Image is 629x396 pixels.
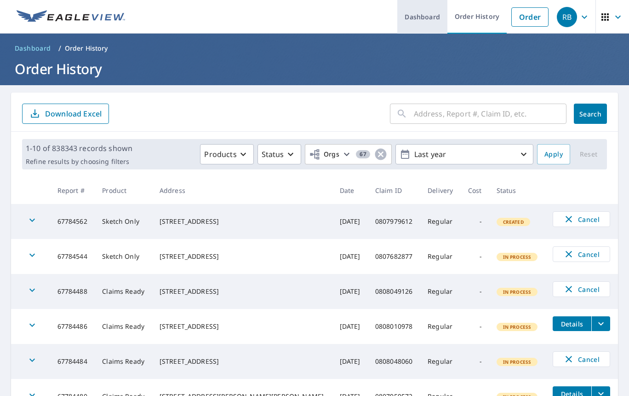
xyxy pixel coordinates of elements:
nav: breadcrumb [11,41,618,56]
td: 0808048060 [368,344,420,379]
button: Cancel [553,281,610,297]
li: / [58,43,61,54]
th: Date [332,177,368,204]
td: 0808010978 [368,309,420,344]
td: 67784562 [50,204,95,239]
span: Orgs [309,149,340,160]
span: In Process [497,289,537,295]
h1: Order History [11,59,618,78]
td: Sketch Only [95,239,152,274]
span: Apply [544,149,563,160]
button: Cancel [553,351,610,367]
td: - [461,274,489,309]
a: Dashboard [11,41,55,56]
span: Details [558,320,586,328]
span: In Process [497,359,537,365]
span: Cancel [562,249,600,260]
th: Address [152,177,332,204]
td: 67784544 [50,239,95,274]
button: filesDropdownBtn-67784486 [591,316,610,331]
td: [DATE] [332,344,368,379]
span: Cancel [562,214,600,225]
span: In Process [497,324,537,330]
button: detailsBtn-67784486 [553,316,591,331]
span: 67 [356,151,370,157]
span: In Process [497,254,537,260]
td: [DATE] [332,309,368,344]
button: Search [574,104,607,124]
td: 67784488 [50,274,95,309]
div: RB [557,7,577,27]
td: Regular [420,204,461,239]
span: Search [581,110,600,118]
div: [STREET_ADDRESS] [160,357,325,366]
span: Dashboard [15,44,51,53]
td: Regular [420,344,461,379]
a: Order [511,7,549,27]
td: Claims Ready [95,344,152,379]
p: Last year [411,146,518,163]
th: Report # [50,177,95,204]
p: Download Excel [45,109,102,119]
td: - [461,239,489,274]
button: Apply [537,144,570,164]
td: [DATE] [332,239,368,274]
td: Regular [420,309,461,344]
span: Cancel [562,284,600,295]
button: Last year [395,144,533,164]
th: Status [489,177,545,204]
td: 0807682877 [368,239,420,274]
td: - [461,344,489,379]
div: [STREET_ADDRESS] [160,322,325,331]
th: Product [95,177,152,204]
button: Cancel [553,211,610,227]
p: Products [204,149,236,160]
td: Claims Ready [95,309,152,344]
div: [STREET_ADDRESS] [160,217,325,226]
p: Refine results by choosing filters [26,157,132,166]
th: Delivery [420,177,461,204]
td: [DATE] [332,204,368,239]
span: Created [497,219,529,225]
p: 1-10 of 838343 records shown [26,143,132,154]
td: Sketch Only [95,204,152,239]
td: Regular [420,239,461,274]
input: Address, Report #, Claim ID, etc. [414,101,566,127]
td: Regular [420,274,461,309]
button: Products [200,144,253,164]
td: - [461,204,489,239]
div: [STREET_ADDRESS] [160,252,325,261]
td: 67784486 [50,309,95,344]
td: - [461,309,489,344]
td: 0808049126 [368,274,420,309]
td: [DATE] [332,274,368,309]
div: [STREET_ADDRESS] [160,287,325,296]
td: 0807979612 [368,204,420,239]
button: Download Excel [22,104,109,124]
span: Cancel [562,354,600,365]
td: 67784484 [50,344,95,379]
td: Claims Ready [95,274,152,309]
th: Claim ID [368,177,420,204]
p: Order History [65,44,108,53]
p: Status [262,149,284,160]
button: Status [257,144,301,164]
th: Cost [461,177,489,204]
button: Cancel [553,246,610,262]
button: Orgs67 [305,144,392,164]
img: EV Logo [17,10,125,24]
